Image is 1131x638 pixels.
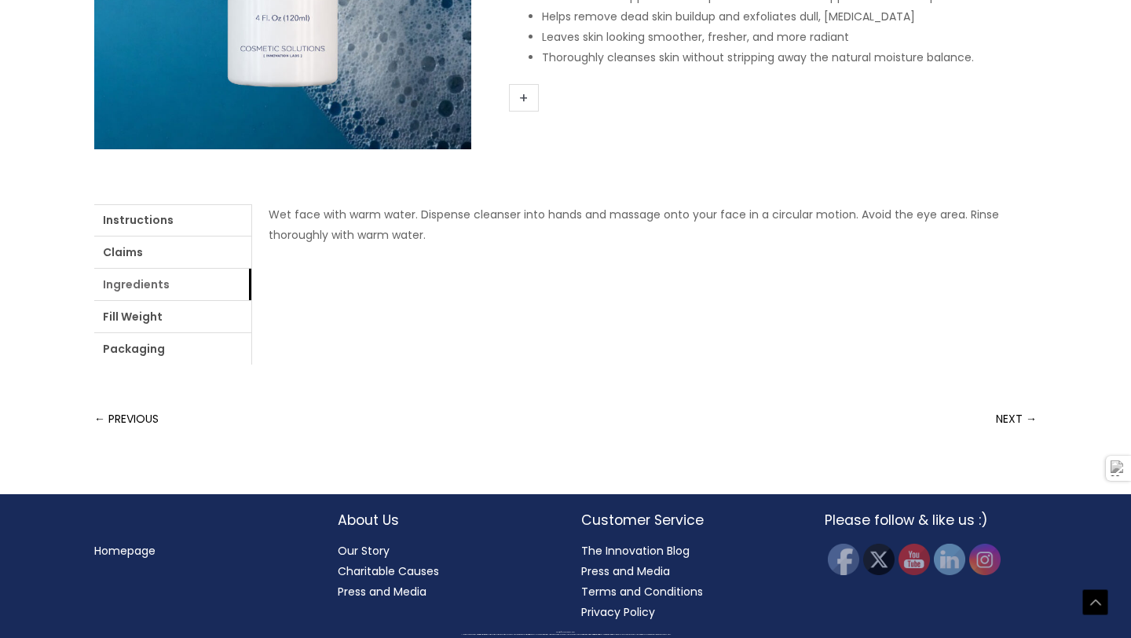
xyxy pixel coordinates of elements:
a: + [509,84,539,112]
a: Homepage [94,543,156,559]
a: Packaging [94,333,251,365]
img: Twitter [863,544,895,575]
a: ← PREVIOUS [94,403,159,434]
nav: About Us [338,541,550,602]
li: Helps remove dead skin buildup and exfoliates dull, [MEDICAL_DATA] [542,6,1037,27]
nav: Menu [94,541,306,561]
img: Facebook [828,544,859,575]
a: Claims [94,236,251,268]
a: Instructions [94,204,251,236]
div: Copyright © 2025 [27,632,1104,633]
a: Ingredients [94,269,251,300]
a: Press and Media [338,584,426,599]
a: Press and Media [581,563,670,579]
li: Leaves skin looking smoother, fresher, and more radiant [542,27,1037,47]
a: Charitable Causes [338,563,439,579]
nav: Customer Service [581,541,793,622]
h2: Customer Service [581,510,793,530]
p: Wet face with warm water. Dispense cleanser into hands and massage onto your face in a circular m... [269,204,1020,245]
h2: Please follow & like us :) [825,510,1037,530]
li: Thoroughly cleanses skin without stripping away the natural moisture balance. [542,47,1037,68]
div: All material on this Website, including design, text, images, logos and sounds, are owned by Cosm... [27,634,1104,636]
h2: About Us [338,510,550,530]
a: The Innovation Blog [581,543,690,559]
span: Cosmetic Solutions [565,632,575,632]
a: NEXT → [996,403,1037,434]
a: Our Story [338,543,390,559]
a: Fill Weight [94,301,251,332]
a: Terms and Conditions [581,584,703,599]
a: Privacy Policy [581,604,655,620]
